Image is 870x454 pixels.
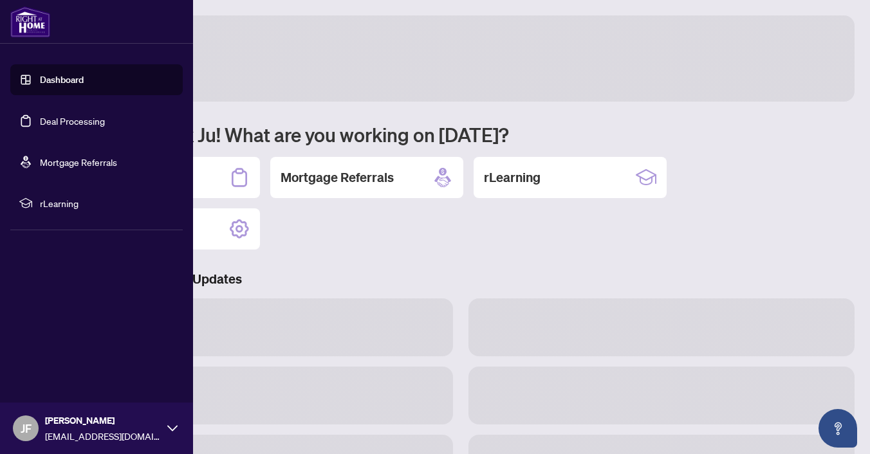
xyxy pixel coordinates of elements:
span: rLearning [40,196,174,210]
a: Deal Processing [40,115,105,127]
a: Dashboard [40,74,84,86]
h2: rLearning [484,168,541,186]
span: [EMAIL_ADDRESS][DOMAIN_NAME] [45,429,161,443]
span: JF [21,419,32,437]
a: Mortgage Referrals [40,156,117,168]
h2: Mortgage Referrals [281,168,394,186]
button: Open asap [819,409,857,448]
span: [PERSON_NAME] [45,413,161,428]
img: logo [10,6,50,37]
h3: Brokerage & Industry Updates [67,270,855,288]
h1: Welcome back Ju! What are you working on [DATE]? [67,122,855,147]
